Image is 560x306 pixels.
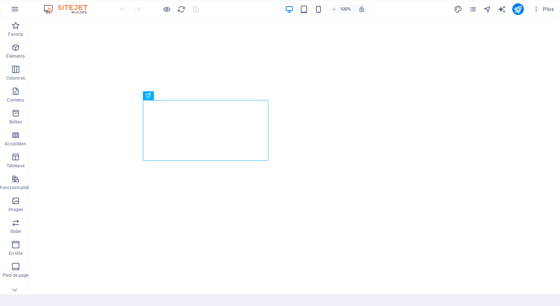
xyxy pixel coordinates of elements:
i: Lors du redimensionnement, ajuster automatiquement le niveau de zoom en fonction de l'appareil sé... [358,6,365,12]
span: Plus [533,5,554,13]
i: Actualiser la page [177,5,186,14]
i: Design (Ctrl+Alt+Y) [454,5,462,14]
i: Navigateur [483,5,491,14]
button: Plus [530,3,557,15]
button: pages [468,5,477,14]
p: Slider [10,229,22,234]
p: Contenu [7,97,24,103]
button: reload [177,5,186,14]
button: 100% [328,5,354,14]
button: navigator [483,5,492,14]
i: AI Writer [498,5,506,14]
p: En-tête [9,250,23,256]
i: Pages (Ctrl+Alt+S) [468,5,477,14]
p: Pied de page [3,272,28,278]
p: Tableaux [7,163,25,169]
button: publish [512,3,524,15]
h6: 100% [339,5,351,14]
img: Editor Logo [42,5,97,14]
button: Cliquez ici pour quitter le mode Aperçu et poursuivre l'édition. [162,5,171,14]
p: Images [8,207,23,213]
p: Colonnes [6,75,25,81]
button: text_generator [498,5,506,14]
p: Boîtes [9,119,22,125]
p: Favoris [8,31,23,37]
button: design [454,5,463,14]
p: Accordéon [5,141,26,147]
p: Éléments [6,53,25,59]
i: Publier [514,5,522,14]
